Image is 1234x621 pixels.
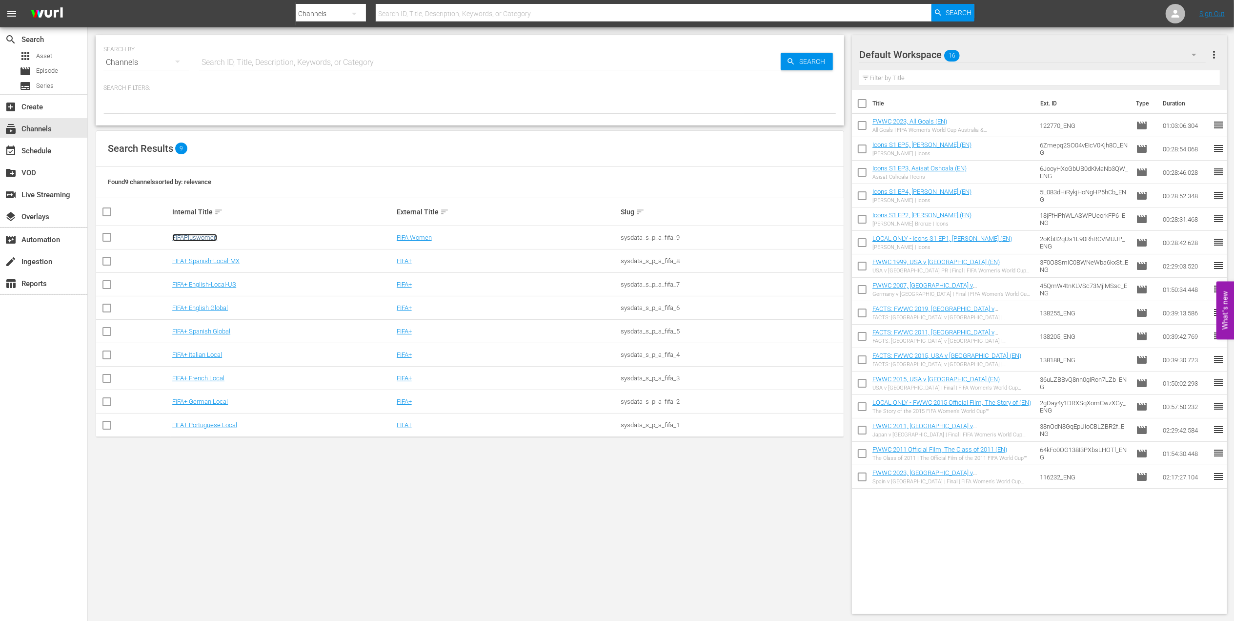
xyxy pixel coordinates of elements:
a: FIFA+ Spanish-Local-MX [172,257,240,265]
td: 116232_ENG [1036,465,1133,489]
td: 38nOdN8GqEpUioCBLZBR2f_ENG [1036,418,1133,442]
a: FIFA+ [397,304,412,311]
span: Episode [1136,377,1148,389]
a: FWWC 2023, All Goals (EN) [872,118,947,125]
a: LOCAL ONLY - FWWC 2015 Official Film, The Story of (EN) [872,399,1031,406]
span: reorder [1213,189,1224,201]
a: FIFA+ Italian Local [172,351,222,358]
td: 02:17:27.104 [1159,465,1213,489]
td: 2gDay4y1DRXSqXomCwzXGy_ENG [1036,395,1133,418]
span: Episode [1136,120,1148,131]
span: Asset [20,50,31,62]
a: FACTS: FWWC 2019, [GEOGRAPHIC_DATA] v [GEOGRAPHIC_DATA] (EN) [872,305,998,320]
span: Episode [1136,190,1148,202]
a: FIFA+ [397,421,412,429]
div: Channels [103,49,189,76]
a: FIFA+ Portuguese Local [172,421,237,429]
div: The Class of 2011 | The Official Film of the 2011 FIFA World Cup™ [872,455,1027,461]
td: 6Zmepq2SO04vEIcV0Kjh8O_ENG [1036,137,1133,161]
td: 01:03:06.304 [1159,114,1213,137]
span: Episode [1136,260,1148,272]
div: Asisat Oshoala | Icons [872,174,967,180]
span: Episode [36,66,58,76]
td: 2oKbB2qUs1L90RhRCVMUJP_ENG [1036,231,1133,254]
span: Episode [1136,448,1148,459]
a: FACTS: FWWC 2011, [GEOGRAPHIC_DATA] v [GEOGRAPHIC_DATA] (EN) [872,329,998,343]
button: Search [781,53,833,70]
td: 00:28:42.628 [1159,231,1213,254]
a: FIFAPluswomen [172,234,217,241]
span: 9 [175,143,187,154]
span: Series [36,81,54,91]
a: FWWC 2011 Official Film, The Class of 2011 (EN) [872,446,1007,453]
span: Episode [1136,213,1148,225]
td: 00:28:31.468 [1159,207,1213,231]
a: Icons S1 EP4, [PERSON_NAME] (EN) [872,188,971,195]
span: reorder [1213,119,1224,131]
a: Icons S1 EP5, [PERSON_NAME] (EN) [872,141,971,148]
span: Episode [1136,424,1148,436]
td: 138188_ENG [1036,348,1133,372]
th: Type [1130,90,1157,117]
span: reorder [1213,471,1224,482]
td: 00:28:46.028 [1159,161,1213,184]
span: Episode [1136,284,1148,295]
a: FIFA+ [397,398,412,405]
a: FIFA+ Spanish Global [172,328,230,335]
div: sysdata_s_p_a_fifa_3 [621,374,842,382]
a: Sign Out [1199,10,1225,18]
span: Episode [1136,143,1148,155]
span: Episode [1136,354,1148,366]
td: 01:50:34.448 [1159,278,1213,301]
span: sort [214,207,223,216]
td: 00:39:30.723 [1159,348,1213,372]
td: 00:57:50.232 [1159,395,1213,418]
a: FIFA+ English Global [172,304,228,311]
span: reorder [1213,447,1224,459]
span: menu [6,8,18,20]
td: 45QmW4tnKLVSc73MjlMSsc_ENG [1036,278,1133,301]
td: 6JooyHXoGbUB0dKMaNb3QW_ENG [1036,161,1133,184]
a: FIFA+ [397,351,412,358]
span: Episode [1136,471,1148,483]
div: FACTS: [GEOGRAPHIC_DATA] v [GEOGRAPHIC_DATA] | [GEOGRAPHIC_DATA] 2011 [872,338,1032,344]
span: Search [946,4,971,21]
a: FIFA+ French Local [172,374,224,382]
div: USA v [GEOGRAPHIC_DATA] | Final | FIFA Women's World Cup Canada 2015™ | Full Match Replay [872,385,1032,391]
div: Slug [621,206,842,218]
div: External Title [397,206,618,218]
div: [PERSON_NAME] Bronze | Icons [872,221,971,227]
a: FWWC 2023, [GEOGRAPHIC_DATA] v [GEOGRAPHIC_DATA] (EN) [872,469,977,484]
span: Channels [5,123,17,135]
span: Overlays [5,211,17,223]
span: reorder [1213,307,1224,318]
span: Search [5,34,17,45]
span: Found 9 channels sorted by: relevance [108,178,211,186]
div: sysdata_s_p_a_fifa_5 [621,328,842,335]
div: The Story of the 2015 FIFA Women's World Cup™ [872,408,1031,414]
span: Asset [36,51,52,61]
div: Germany v [GEOGRAPHIC_DATA] | Final | FIFA Women's World Cup [GEOGRAPHIC_DATA] 2007™ | Full Match... [872,291,1032,297]
a: FACTS: FWWC 2015, USA v [GEOGRAPHIC_DATA] (EN) [872,352,1021,359]
td: 01:50:02.293 [1159,372,1213,395]
span: 16 [944,45,960,66]
td: 00:28:52.348 [1159,184,1213,207]
td: 00:39:42.769 [1159,325,1213,348]
a: FWWC 1999, USA v [GEOGRAPHIC_DATA] (EN) [872,258,1000,266]
span: reorder [1213,353,1224,365]
a: FIFA+ [397,257,412,265]
p: Search Filters: [103,84,836,92]
span: VOD [5,167,17,179]
span: reorder [1213,400,1224,412]
th: Title [872,90,1034,117]
span: more_vert [1208,49,1220,61]
div: Japan v [GEOGRAPHIC_DATA] | Final | FIFA Women's World Cup [GEOGRAPHIC_DATA] 2011™ | Full Match R... [872,432,1032,438]
td: 3F0O8SmIC0BWNeWba6kxSt_ENG [1036,254,1133,278]
div: sysdata_s_p_a_fifa_8 [621,257,842,265]
th: Ext. ID [1034,90,1130,117]
a: FIFA Women [397,234,432,241]
div: sysdata_s_p_a_fifa_4 [621,351,842,358]
span: Episode [1136,166,1148,178]
span: Reports [5,278,17,290]
span: reorder [1213,213,1224,225]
